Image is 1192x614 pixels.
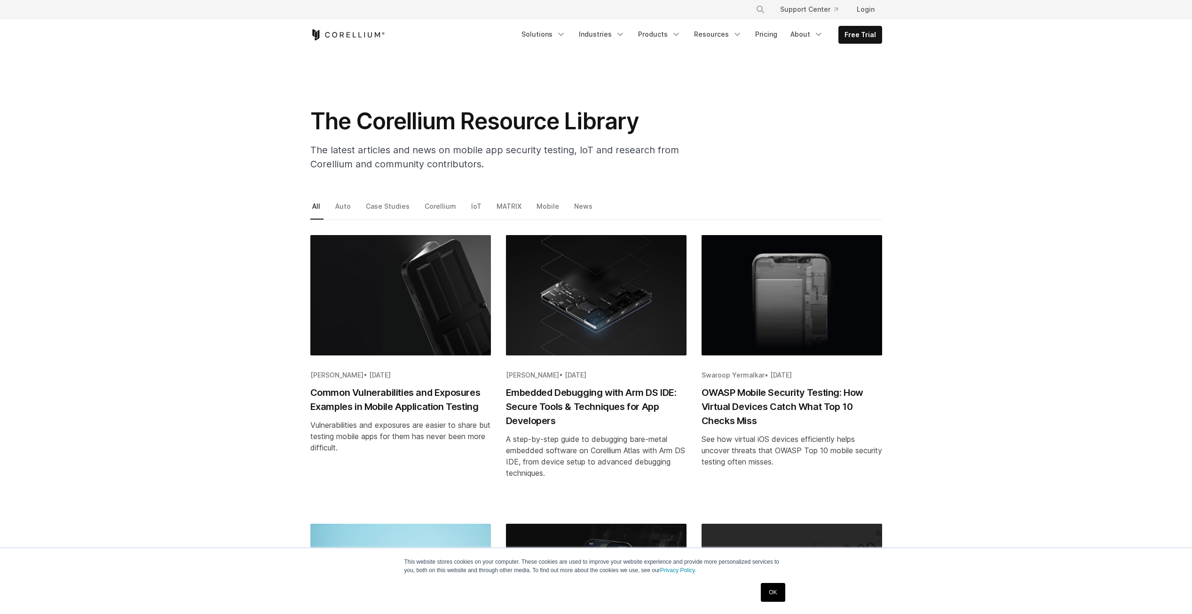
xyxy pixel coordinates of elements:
[565,371,586,379] span: [DATE]
[364,200,413,220] a: Case Studies
[752,1,769,18] button: Search
[761,583,785,602] a: OK
[423,200,459,220] a: Corellium
[632,26,687,43] a: Products
[744,1,882,18] div: Navigation Menu
[849,1,882,18] a: Login
[310,371,363,379] span: [PERSON_NAME]
[572,200,596,220] a: News
[785,26,829,43] a: About
[404,558,788,575] p: This website stores cookies on your computer. These cookies are used to improve your website expe...
[506,433,687,479] div: A step-by-step guide to debugging bare-metal embedded software on Corellium Atlas with Arm DS IDE...
[516,26,882,44] div: Navigation Menu
[702,386,882,428] h2: OWASP Mobile Security Testing: How Virtual Devices Catch What Top 10 Checks Miss
[839,26,882,43] a: Free Trial
[369,371,391,379] span: [DATE]
[750,26,783,43] a: Pricing
[310,144,679,170] span: The latest articles and news on mobile app security testing, IoT and research from Corellium and ...
[770,371,792,379] span: [DATE]
[495,200,525,220] a: MATRIX
[702,433,882,467] div: See how virtual iOS devices efficiently helps uncover threats that OWASP Top 10 mobile security t...
[469,200,485,220] a: IoT
[310,29,385,40] a: Corellium Home
[506,386,687,428] h2: Embedded Debugging with Arm DS IDE: Secure Tools & Techniques for App Developers
[310,370,491,380] div: •
[702,371,765,379] span: Swaroop Yermalkar
[535,200,562,220] a: Mobile
[506,370,687,380] div: •
[310,419,491,453] div: Vulnerabilities and exposures are easier to share but testing mobile apps for them has never been...
[506,371,559,379] span: [PERSON_NAME]
[310,235,491,355] img: Common Vulnerabilities and Exposures Examples in Mobile Application Testing
[702,370,882,380] div: •
[310,200,324,220] a: All
[310,386,491,414] h2: Common Vulnerabilities and Exposures Examples in Mobile Application Testing
[702,235,882,509] a: Blog post summary: OWASP Mobile Security Testing: How Virtual Devices Catch What Top 10 Checks Miss
[310,235,491,509] a: Blog post summary: Common Vulnerabilities and Exposures Examples in Mobile Application Testing
[310,107,687,135] h1: The Corellium Resource Library
[333,200,354,220] a: Auto
[573,26,631,43] a: Industries
[506,235,687,509] a: Blog post summary: Embedded Debugging with Arm DS IDE: Secure Tools & Techniques for App Developers
[516,26,571,43] a: Solutions
[688,26,748,43] a: Resources
[702,235,882,355] img: OWASP Mobile Security Testing: How Virtual Devices Catch What Top 10 Checks Miss
[506,235,687,355] img: Embedded Debugging with Arm DS IDE: Secure Tools & Techniques for App Developers
[773,1,845,18] a: Support Center
[660,567,696,574] a: Privacy Policy.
